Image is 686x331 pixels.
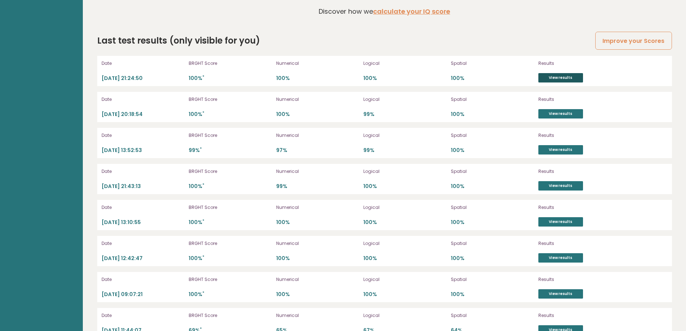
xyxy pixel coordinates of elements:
a: View results [538,181,583,191]
p: 97% [276,147,359,154]
p: Logical [363,96,447,103]
p: 100% [451,183,534,190]
a: View results [538,217,583,227]
p: Results [538,132,614,139]
p: Numerical [276,276,359,283]
a: View results [538,73,583,82]
p: Date [102,132,185,139]
p: Spatial [451,204,534,211]
p: Results [538,312,614,319]
p: Spatial [451,168,534,175]
p: 100% [363,219,447,226]
p: Numerical [276,96,359,103]
p: Date [102,204,185,211]
p: [DATE] 13:52:53 [102,147,185,154]
p: [DATE] 09:07:21 [102,291,185,298]
p: Logical [363,204,447,211]
p: 99% [363,147,447,154]
p: Results [538,96,614,103]
p: Results [538,168,614,175]
p: 100% [363,255,447,262]
p: Discover how we [319,6,450,16]
p: 100% [189,219,272,226]
p: 100% [276,111,359,118]
p: [DATE] 21:43:13 [102,183,185,190]
p: Results [538,240,614,247]
h2: Last test results (only visible for you) [97,34,260,47]
p: 100% [363,291,447,298]
p: BRGHT Score [189,312,272,319]
p: Logical [363,168,447,175]
p: 100% [451,255,534,262]
p: BRGHT Score [189,168,272,175]
p: 100% [451,219,534,226]
p: BRGHT Score [189,132,272,139]
p: Numerical [276,132,359,139]
p: 100% [276,75,359,82]
a: calculate your IQ score [373,7,450,16]
p: Logical [363,312,447,319]
p: 99% [276,183,359,190]
p: Spatial [451,276,534,283]
a: View results [538,145,583,155]
p: [DATE] 20:18:54 [102,111,185,118]
p: BRGHT Score [189,276,272,283]
p: Spatial [451,312,534,319]
p: 99% [189,147,272,154]
p: Spatial [451,132,534,139]
p: Logical [363,276,447,283]
p: Numerical [276,240,359,247]
p: Logical [363,240,447,247]
p: BRGHT Score [189,204,272,211]
p: 100% [189,111,272,118]
p: Results [538,204,614,211]
p: Logical [363,132,447,139]
p: Numerical [276,168,359,175]
a: View results [538,253,583,263]
p: Date [102,276,185,283]
p: Numerical [276,204,359,211]
p: [DATE] 21:24:50 [102,75,185,82]
p: Spatial [451,96,534,103]
p: 100% [451,291,534,298]
p: Date [102,60,185,67]
p: Results [538,60,614,67]
p: Spatial [451,60,534,67]
p: BRGHT Score [189,60,272,67]
p: Date [102,312,185,319]
p: Date [102,96,185,103]
p: Date [102,240,185,247]
p: 100% [189,291,272,298]
p: Numerical [276,60,359,67]
p: 100% [276,219,359,226]
p: 100% [276,255,359,262]
p: 100% [276,291,359,298]
p: 100% [189,75,272,82]
p: Date [102,168,185,175]
p: 100% [451,111,534,118]
p: 100% [451,75,534,82]
p: 100% [189,255,272,262]
p: 100% [189,183,272,190]
p: Logical [363,60,447,67]
p: Results [538,276,614,283]
a: View results [538,109,583,118]
a: View results [538,289,583,299]
p: 100% [451,147,534,154]
p: BRGHT Score [189,240,272,247]
p: BRGHT Score [189,96,272,103]
p: Spatial [451,240,534,247]
p: [DATE] 13:10:55 [102,219,185,226]
p: Numerical [276,312,359,319]
p: [DATE] 12:42:47 [102,255,185,262]
p: 100% [363,183,447,190]
a: Improve your Scores [595,32,672,50]
p: 100% [363,75,447,82]
p: 99% [363,111,447,118]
